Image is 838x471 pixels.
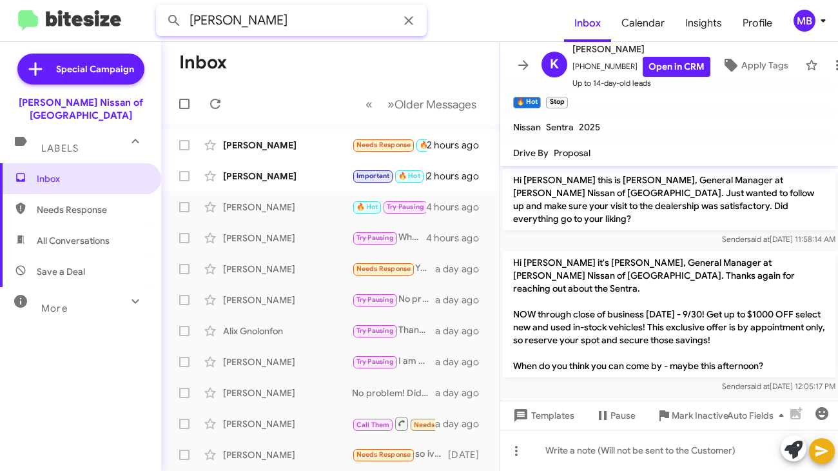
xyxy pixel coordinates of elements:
[352,137,427,152] div: Later this evening
[223,448,352,461] div: [PERSON_NAME]
[503,398,835,460] p: Hi [PERSON_NAME] it's [PERSON_NAME] at [PERSON_NAME] Nissan of [GEOGRAPHIC_DATA]. Can I get you a...
[564,5,611,42] a: Inbox
[722,234,835,244] span: Sender [DATE] 11:58:14 AM
[675,5,732,42] a: Insights
[356,172,390,180] span: Important
[741,54,788,77] span: Apply Tags
[611,5,675,42] a: Calendar
[643,57,710,77] a: Open in CRM
[356,326,394,335] span: Try Pausing
[41,303,68,314] span: More
[550,54,559,75] span: K
[223,325,352,337] div: Alix Gnolonfon
[426,201,489,214] div: 4 hours ago
[710,54,799,77] button: Apply Tags
[395,97,476,112] span: Older Messages
[435,386,489,399] div: a day ago
[56,63,134,75] span: Special Campaign
[717,404,799,427] button: Auto Fields
[420,141,442,149] span: 🔥 Hot
[223,201,352,214] div: [PERSON_NAME]
[435,263,489,276] div: a day ago
[503,251,835,377] p: Hi [PERSON_NAME] it's [PERSON_NAME], General Manager at [PERSON_NAME] Nissan of [GEOGRAPHIC_DATA]...
[41,143,79,154] span: Labels
[572,41,710,57] span: [PERSON_NAME]
[435,294,489,306] div: a day ago
[352,416,435,432] div: Inbound Call
[356,421,390,429] span: Call Them
[352,386,435,399] div: No problem! Did you find a vehicle you liked?
[387,203,424,211] span: Try Pausing
[783,10,824,32] button: MB
[356,265,411,273] span: Needs Response
[356,203,378,211] span: 🔥 Hot
[380,91,484,117] button: Next
[722,381,835,391] span: Sender [DATE] 12:05:17 PM
[747,234,770,244] span: said at
[646,404,739,427] button: Mark Inactive
[503,168,835,230] p: Hi [PERSON_NAME] this is [PERSON_NAME], General Manager at [PERSON_NAME] Nissan of [GEOGRAPHIC_DA...
[554,147,590,159] span: Proposal
[358,91,380,117] button: Previous
[223,139,352,152] div: [PERSON_NAME]
[179,52,227,73] h1: Inbox
[352,199,426,214] div: We certainly will.
[352,323,435,338] div: Thank you for getting back to me! What kind of car are you looking for?
[37,203,146,216] span: Needs Response
[546,121,574,133] span: Sentra
[747,381,770,391] span: said at
[579,121,600,133] span: 2025
[427,139,489,152] div: 2 hours ago
[435,325,489,337] div: a day ago
[513,121,541,133] span: Nissan
[356,357,394,366] span: Try Pausing
[794,10,815,32] div: MB
[223,356,352,368] div: [PERSON_NAME]
[356,141,411,149] span: Needs Response
[17,54,144,85] a: Special Campaign
[223,417,352,430] div: [PERSON_NAME]
[352,354,435,369] div: I am glad to hear that! Let us know what we can do to help!
[585,404,646,427] button: Pause
[398,172,420,180] span: 🔥 Hot
[156,5,427,36] input: Search
[352,230,426,245] div: What kind of vehicle are you looking for?
[448,448,489,461] div: [DATE]
[223,170,352,183] div: [PERSON_NAME]
[365,96,373,112] span: «
[37,172,146,185] span: Inbox
[414,421,469,429] span: Needs Response
[352,261,435,276] div: Yes. It's terrible about my truck
[513,97,541,108] small: 🔥 Hot
[223,294,352,306] div: [PERSON_NAME]
[223,232,352,245] div: [PERSON_NAME]
[546,97,567,108] small: Stop
[435,356,489,368] div: a day ago
[500,404,585,427] button: Templates
[610,404,636,427] span: Pause
[572,77,710,90] span: Up to 14-day-old leads
[727,404,789,427] span: Auto Fields
[37,265,85,278] span: Save a Deal
[511,404,574,427] span: Templates
[513,147,549,159] span: Drive By
[223,263,352,276] div: [PERSON_NAME]
[356,296,394,304] span: Try Pausing
[387,96,395,112] span: »
[426,232,489,245] div: 4 hours ago
[358,91,484,117] nav: Page navigation example
[352,292,435,307] div: No problem! Will you be back next week?
[572,57,710,77] span: [PHONE_NUMBER]
[435,417,489,430] div: a day ago
[672,404,728,427] span: Mark Inactive
[356,450,411,459] span: Needs Response
[732,5,783,42] a: Profile
[352,447,448,462] div: so ive been trying to figure that out now thats all
[352,168,427,183] div: 5
[356,234,394,242] span: Try Pausing
[37,234,110,247] span: All Conversations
